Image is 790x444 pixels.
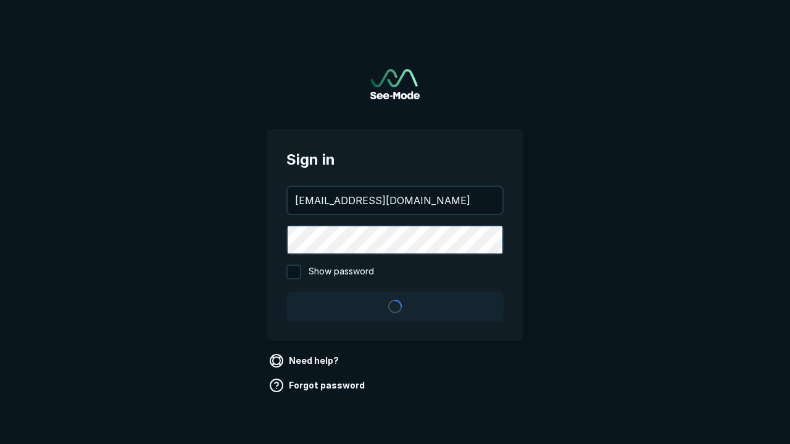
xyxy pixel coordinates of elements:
a: Forgot password [267,376,370,395]
a: Go to sign in [370,69,420,99]
img: See-Mode Logo [370,69,420,99]
a: Need help? [267,351,344,371]
input: your@email.com [288,187,502,214]
span: Show password [309,265,374,279]
span: Sign in [286,149,504,171]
